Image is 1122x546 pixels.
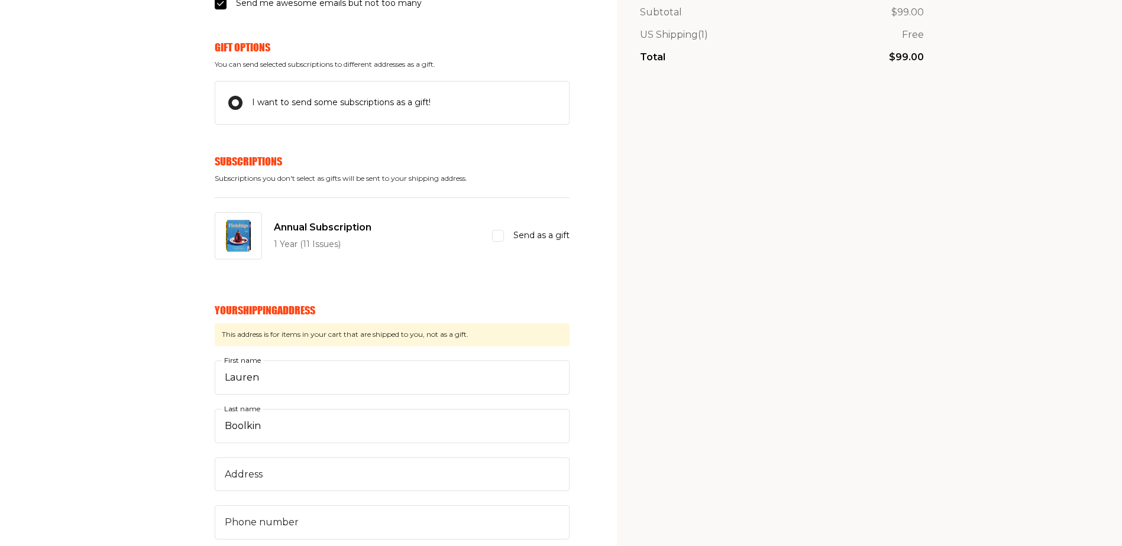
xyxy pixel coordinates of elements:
[252,96,431,110] span: I want to send some subscriptions as a gift!
[215,457,570,492] input: Address
[889,50,924,65] p: $99.00
[226,220,251,252] img: Annual Subscription Image
[640,5,682,20] p: Subtotal
[222,354,263,367] label: First name
[215,155,570,168] h6: Subscriptions
[215,360,570,395] input: First name
[215,60,570,69] span: You can send selected subscriptions to different addresses as a gift.
[228,96,242,110] input: I want to send some subscriptions as a gift!
[274,220,371,235] span: Annual Subscription
[215,505,570,539] input: Phone number
[640,50,665,65] p: Total
[891,5,924,20] p: $99.00
[215,41,570,54] h6: Gift Options
[222,402,263,415] label: Last name
[513,229,570,243] span: Send as a gift
[215,174,570,183] span: Subscriptions you don't select as gifts will be sent to your shipping address.
[215,409,570,443] input: Last name
[274,238,371,252] p: 1 Year (11 Issues)
[215,323,570,346] span: This address is for items in your cart that are shipped to you, not as a gift.
[640,27,708,43] p: US Shipping (1)
[215,304,570,317] h6: Your Shipping Address
[902,27,924,43] p: Free
[492,230,504,242] input: Send as a gift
